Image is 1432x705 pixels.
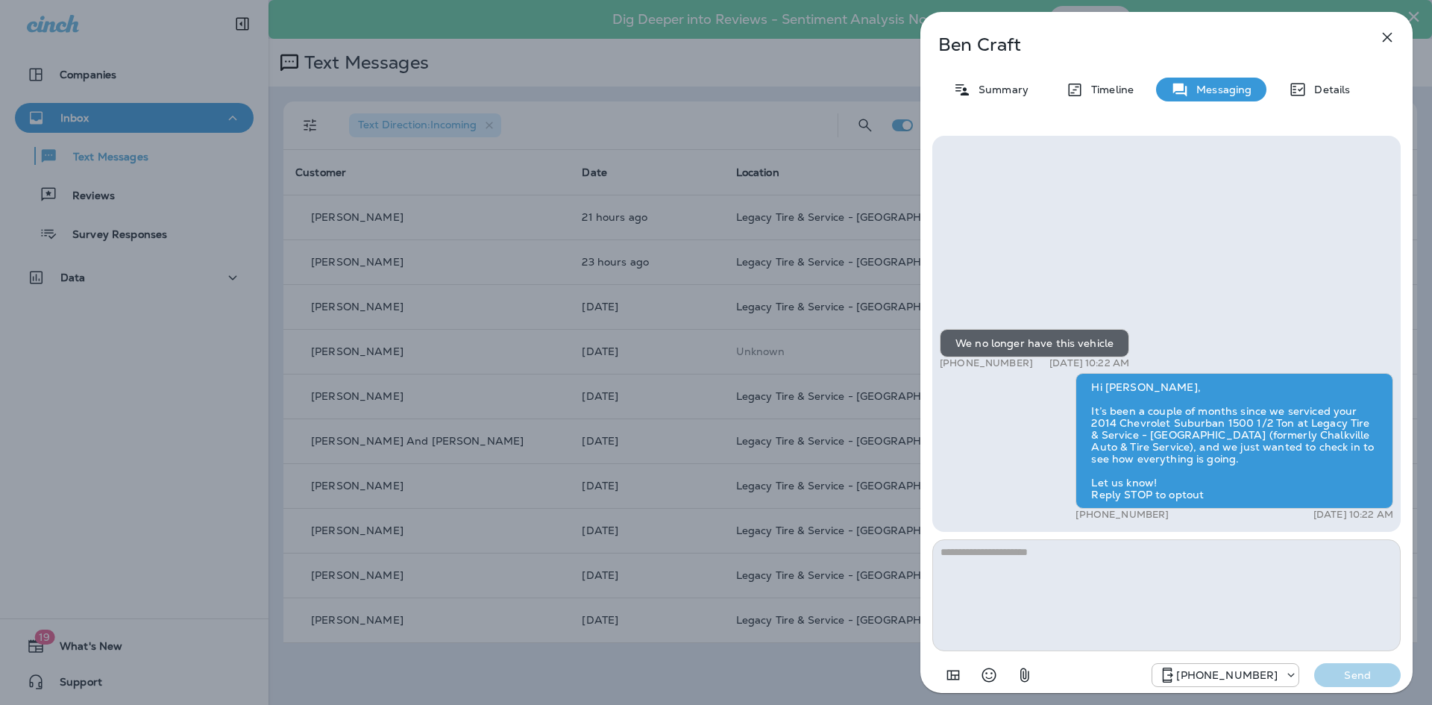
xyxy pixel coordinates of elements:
button: Select an emoji [974,660,1004,690]
p: Ben Craft [938,34,1345,55]
div: +1 (205) 606-2088 [1152,666,1298,684]
p: Messaging [1189,84,1252,95]
p: Summary [971,84,1029,95]
div: We no longer have this vehicle [940,329,1129,357]
button: Add in a premade template [938,660,968,690]
p: [PHONE_NUMBER] [1075,509,1169,521]
p: [PHONE_NUMBER] [1176,669,1278,681]
p: [PHONE_NUMBER] [940,357,1033,369]
p: [DATE] 10:22 AM [1049,357,1129,369]
p: [DATE] 10:22 AM [1313,509,1393,521]
div: Hi [PERSON_NAME], It’s been a couple of months since we serviced your 2014 Chevrolet Suburban 150... [1075,373,1393,509]
p: Details [1307,84,1350,95]
p: Timeline [1084,84,1134,95]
